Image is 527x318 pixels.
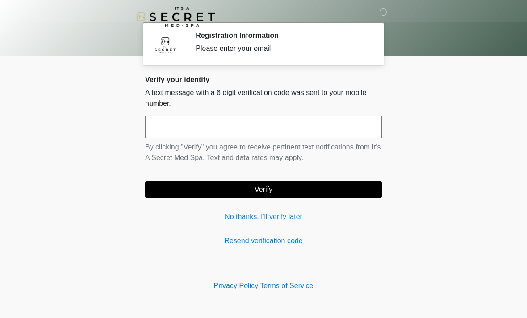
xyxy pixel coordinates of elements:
[145,181,382,198] button: Verify
[145,87,382,109] p: A text message with a 6 digit verification code was sent to your mobile number.
[152,31,179,58] img: Agent Avatar
[145,75,382,84] h2: Verify your identity
[196,31,368,40] h2: Registration Information
[196,43,368,54] div: Please enter your email
[214,282,259,289] a: Privacy Policy
[136,7,215,27] img: It's A Secret Med Spa Logo
[145,235,382,246] a: Resend verification code
[145,142,382,163] p: By clicking "Verify" you agree to receive pertinent text notifications from It's A Secret Med Spa...
[258,282,260,289] a: |
[145,211,382,222] a: No thanks, I'll verify later
[260,282,313,289] a: Terms of Service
